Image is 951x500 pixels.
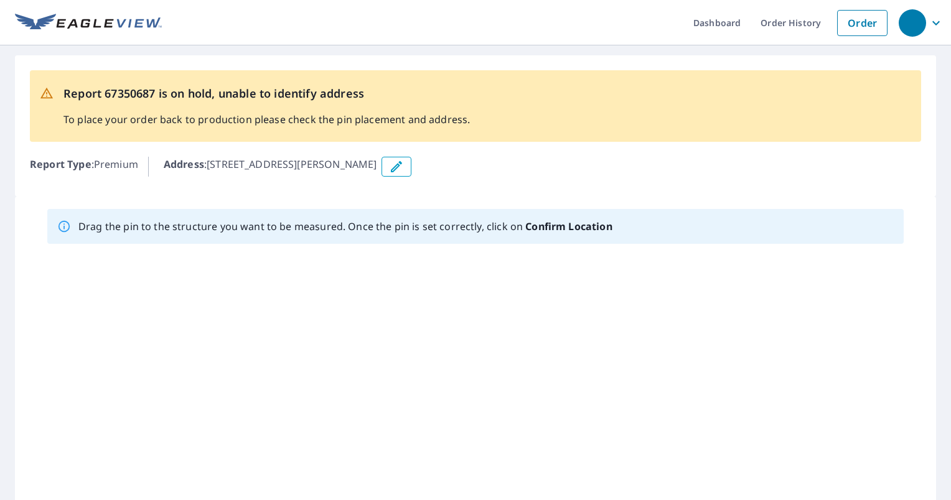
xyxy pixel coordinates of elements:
b: Report Type [30,157,91,171]
b: Address [164,157,204,171]
p: Report 67350687 is on hold, unable to identify address [63,85,470,102]
p: To place your order back to production please check the pin placement and address. [63,112,470,127]
img: EV Logo [15,14,162,32]
a: Order [837,10,888,36]
b: Confirm Location [525,220,612,233]
p: : [STREET_ADDRESS][PERSON_NAME] [164,157,377,177]
p: Drag the pin to the structure you want to be measured. Once the pin is set correctly, click on [78,219,612,234]
p: : Premium [30,157,138,177]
